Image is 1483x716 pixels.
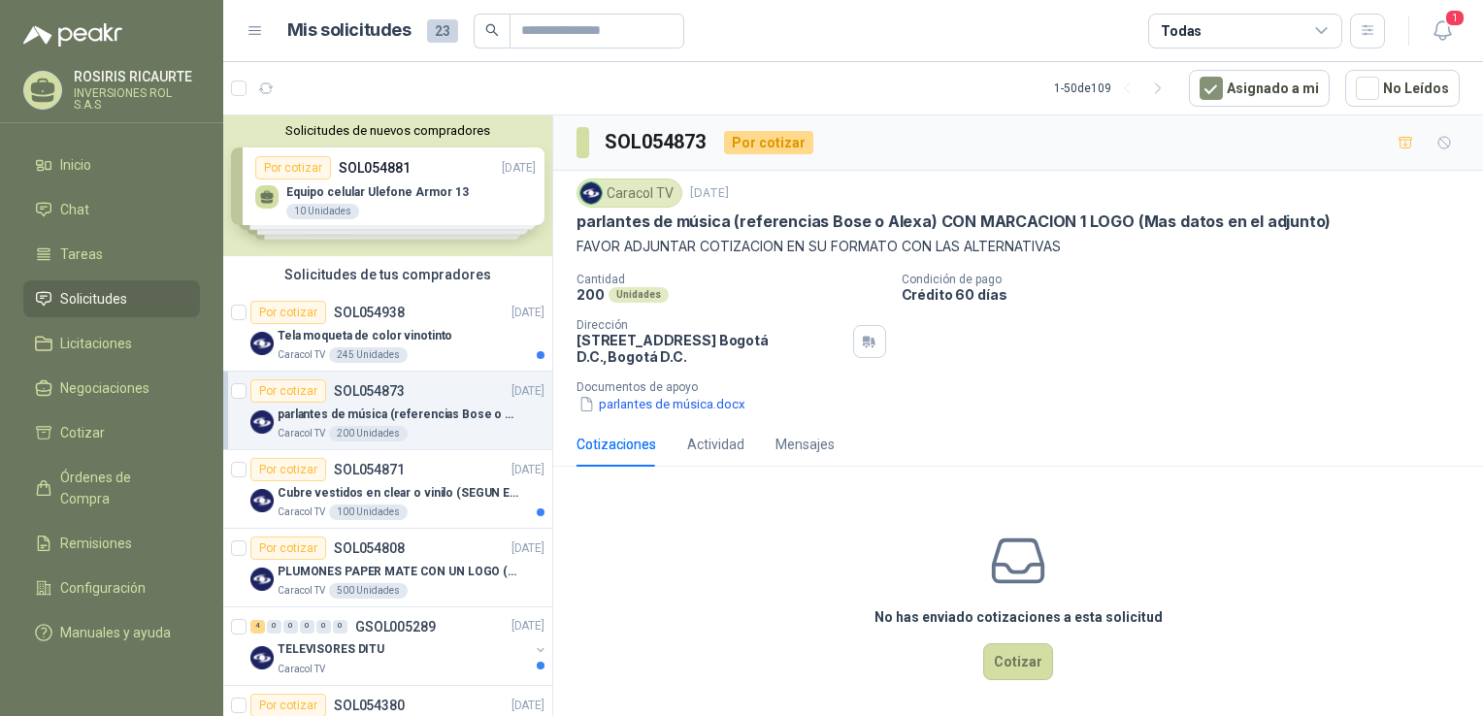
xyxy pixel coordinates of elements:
[511,539,544,558] p: [DATE]
[687,434,744,455] div: Actividad
[223,450,552,529] a: Por cotizarSOL054871[DATE] Company LogoCubre vestidos en clear o vinilo (SEGUN ESPECIFICACIONES D...
[577,212,1331,232] p: parlantes de música (referencias Bose o Alexa) CON MARCACION 1 LOGO (Mas datos en el adjunto)
[775,434,835,455] div: Mensajes
[74,70,200,83] p: ROSIRIS RICAURTE
[287,16,412,45] h1: Mis solicitudes
[316,620,331,634] div: 0
[334,699,405,712] p: SOL054380
[577,236,1460,257] p: FAVOR ADJUNTAR COTIZACION EN SU FORMATO CON LAS ALTERNATIVAS
[250,568,274,591] img: Company Logo
[1425,14,1460,49] button: 1
[250,537,326,560] div: Por cotizar
[577,318,845,332] p: Dirección
[334,463,405,476] p: SOL054871
[60,154,91,176] span: Inicio
[250,620,265,634] div: 4
[874,606,1163,628] h3: No has enviado cotizaciones a esta solicitud
[23,459,200,517] a: Órdenes de Compra
[60,622,171,643] span: Manuales y ayuda
[250,410,274,434] img: Company Logo
[902,286,1476,303] p: Crédito 60 días
[511,618,544,636] p: [DATE]
[577,332,845,365] p: [STREET_ADDRESS] Bogotá D.C. , Bogotá D.C.
[250,301,326,324] div: Por cotizar
[60,577,146,599] span: Configuración
[329,583,408,599] div: 500 Unidades
[60,199,89,220] span: Chat
[60,333,132,354] span: Licitaciones
[23,325,200,362] a: Licitaciones
[580,182,602,204] img: Company Logo
[983,643,1053,680] button: Cotizar
[278,327,452,345] p: Tela moqueta de color vinotinto
[278,426,325,441] p: Caracol TV
[427,19,458,43] span: 23
[250,489,274,512] img: Company Logo
[283,620,298,634] div: 0
[60,288,127,309] span: Solicitudes
[577,380,1475,394] p: Documentos de apoyo
[278,504,325,520] p: Caracol TV
[278,662,325,677] p: Caracol TV
[278,563,519,581] p: PLUMONES PAPER MATE CON UN LOGO (SEGUN REF.ADJUNTA)
[511,382,544,401] p: [DATE]
[23,414,200,451] a: Cotizar
[724,131,813,154] div: Por cotizar
[577,286,605,303] p: 200
[1189,70,1330,107] button: Asignado a mi
[511,461,544,479] p: [DATE]
[300,620,314,634] div: 0
[60,467,181,509] span: Órdenes de Compra
[605,127,709,157] h3: SOL054873
[334,541,405,555] p: SOL054808
[23,146,200,183] a: Inicio
[334,384,405,398] p: SOL054873
[278,583,325,599] p: Caracol TV
[1054,73,1173,104] div: 1 - 50 de 109
[23,570,200,606] a: Configuración
[23,191,200,228] a: Chat
[577,434,656,455] div: Cotizaciones
[333,620,347,634] div: 0
[250,332,274,355] img: Company Logo
[60,422,105,443] span: Cotizar
[1161,20,1202,42] div: Todas
[23,525,200,562] a: Remisiones
[511,304,544,322] p: [DATE]
[60,533,132,554] span: Remisiones
[577,394,747,414] button: parlantes de música.docx
[609,287,669,303] div: Unidades
[60,244,103,265] span: Tareas
[485,23,499,37] span: search
[329,426,408,441] div: 200 Unidades
[23,236,200,273] a: Tareas
[329,347,408,363] div: 245 Unidades
[74,87,200,111] p: INVERSIONES ROL S.A.S
[1444,9,1466,27] span: 1
[278,641,384,660] p: TELEVISORES DITU
[231,123,544,138] button: Solicitudes de nuevos compradores
[23,370,200,407] a: Negociaciones
[577,273,886,286] p: Cantidad
[511,697,544,715] p: [DATE]
[23,614,200,651] a: Manuales y ayuda
[250,615,548,677] a: 4 0 0 0 0 0 GSOL005289[DATE] Company LogoTELEVISORES DITUCaracol TV
[902,273,1476,286] p: Condición de pago
[690,184,729,203] p: [DATE]
[60,377,149,399] span: Negociaciones
[577,179,682,208] div: Caracol TV
[278,484,519,503] p: Cubre vestidos en clear o vinilo (SEGUN ESPECIFICACIONES DEL ADJUNTO)
[223,293,552,372] a: Por cotizarSOL054938[DATE] Company LogoTela moqueta de color vinotintoCaracol TV245 Unidades
[23,23,122,47] img: Logo peakr
[223,529,552,607] a: Por cotizarSOL054808[DATE] Company LogoPLUMONES PAPER MATE CON UN LOGO (SEGUN REF.ADJUNTA)Caracol...
[329,504,408,520] div: 100 Unidades
[223,256,552,293] div: Solicitudes de tus compradores
[334,306,405,319] p: SOL054938
[278,406,519,424] p: parlantes de música (referencias Bose o Alexa) CON MARCACION 1 LOGO (Mas datos en el adjunto)
[223,115,552,256] div: Solicitudes de nuevos compradoresPor cotizarSOL054881[DATE] Equipo celular Ulefone Armor 1310 Uni...
[267,620,281,634] div: 0
[250,646,274,669] img: Company Logo
[223,372,552,450] a: Por cotizarSOL054873[DATE] Company Logoparlantes de música (referencias Bose o Alexa) CON MARCACI...
[250,458,326,481] div: Por cotizar
[250,379,326,403] div: Por cotizar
